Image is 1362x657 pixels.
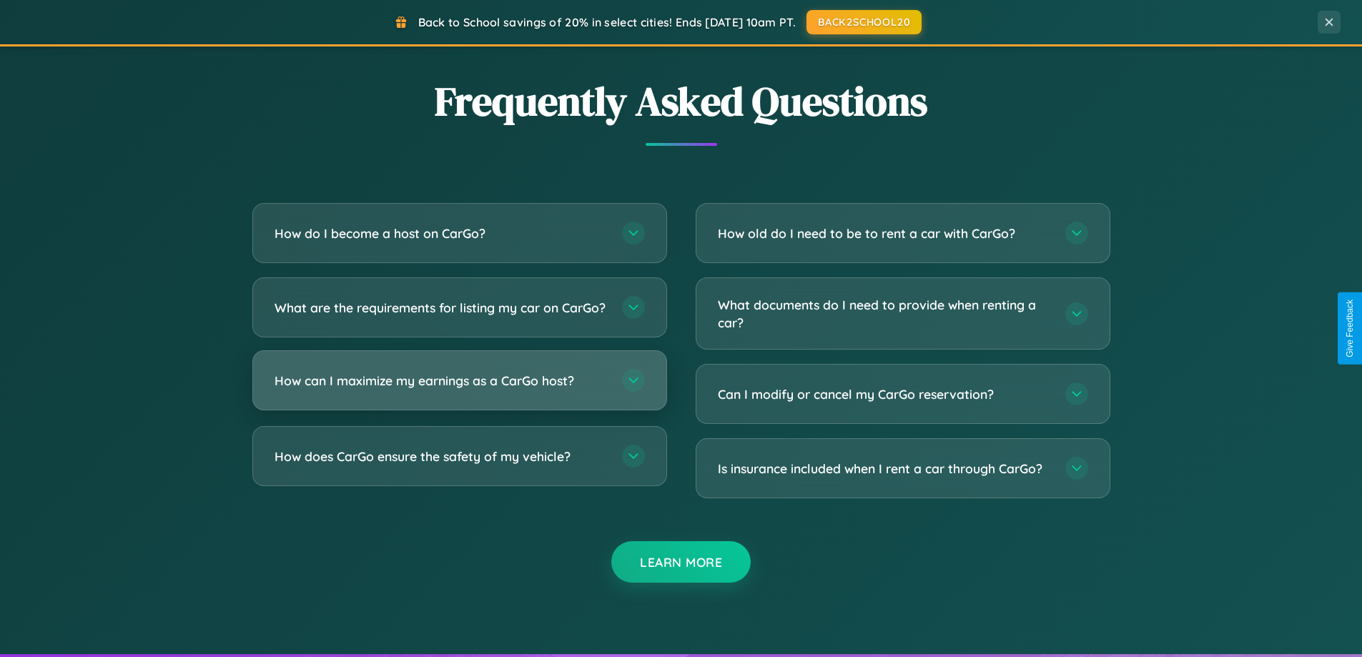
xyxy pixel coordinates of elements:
h3: How do I become a host on CarGo? [275,224,608,242]
h3: Is insurance included when I rent a car through CarGo? [718,460,1051,478]
button: Learn More [611,541,751,583]
h3: Can I modify or cancel my CarGo reservation? [718,385,1051,403]
button: BACK2SCHOOL20 [806,10,922,34]
span: Back to School savings of 20% in select cities! Ends [DATE] 10am PT. [418,15,796,29]
h3: What documents do I need to provide when renting a car? [718,296,1051,331]
h3: How old do I need to be to rent a car with CarGo? [718,224,1051,242]
h2: Frequently Asked Questions [252,74,1110,129]
div: Give Feedback [1345,300,1355,357]
h3: How does CarGo ensure the safety of my vehicle? [275,448,608,465]
h3: What are the requirements for listing my car on CarGo? [275,299,608,317]
h3: How can I maximize my earnings as a CarGo host? [275,372,608,390]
